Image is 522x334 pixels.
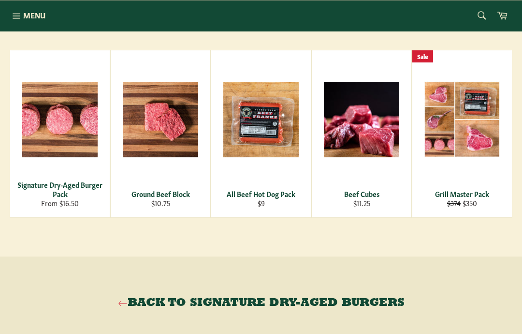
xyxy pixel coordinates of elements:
[16,198,104,208] div: From $16.50
[419,198,506,208] div: $350
[217,198,305,208] div: $9
[23,10,45,20] span: Menu
[211,50,311,218] a: All Beef Hot Dog Pack All Beef Hot Dog Pack $9
[318,189,406,198] div: Beef Cubes
[10,50,110,218] a: Signature Dry-Aged Burger Pack Signature Dry-Aged Burger Pack From $16.50
[10,295,512,311] a: Back to Signature Dry-Aged Burgers
[311,50,412,218] a: Beef Cubes Beef Cubes $11.25
[16,180,104,199] div: Signature Dry-Aged Burger Pack
[447,198,461,208] s: $374
[412,50,512,218] a: Grill Master Pack Grill Master Pack $374 $350
[110,50,211,218] a: Ground Beef Block Ground Beef Block $10.75
[318,198,406,208] div: $11.25
[424,81,500,157] img: Grill Master Pack
[123,82,198,157] img: Ground Beef Block
[223,82,299,157] img: All Beef Hot Dog Pack
[117,189,204,198] div: Ground Beef Block
[412,50,433,62] div: Sale
[22,82,98,157] img: Signature Dry-Aged Burger Pack
[117,198,204,208] div: $10.75
[217,189,305,198] div: All Beef Hot Dog Pack
[324,82,399,157] img: Beef Cubes
[419,189,506,198] div: Grill Master Pack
